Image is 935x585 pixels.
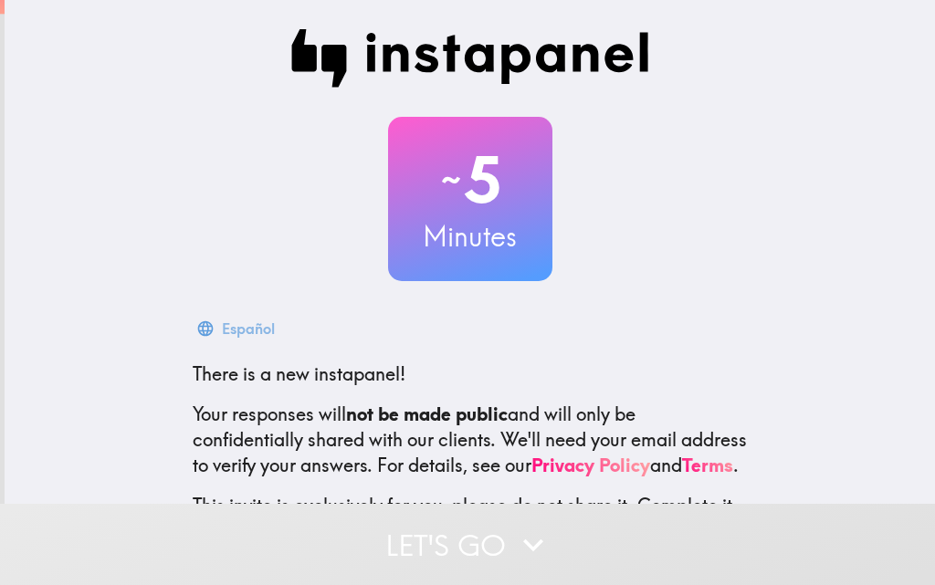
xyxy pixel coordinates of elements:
a: Terms [682,454,733,476]
span: ~ [438,152,464,207]
h2: 5 [388,142,552,217]
img: Instapanel [291,29,649,88]
a: Privacy Policy [531,454,650,476]
p: Your responses will and will only be confidentially shared with our clients. We'll need your emai... [193,402,748,478]
button: Español [193,310,282,347]
span: There is a new instapanel! [193,362,405,385]
b: not be made public [346,402,508,425]
h3: Minutes [388,217,552,256]
div: Español [222,316,275,341]
p: This invite is exclusively for you, please do not share it. Complete it soon because spots are li... [193,493,748,544]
